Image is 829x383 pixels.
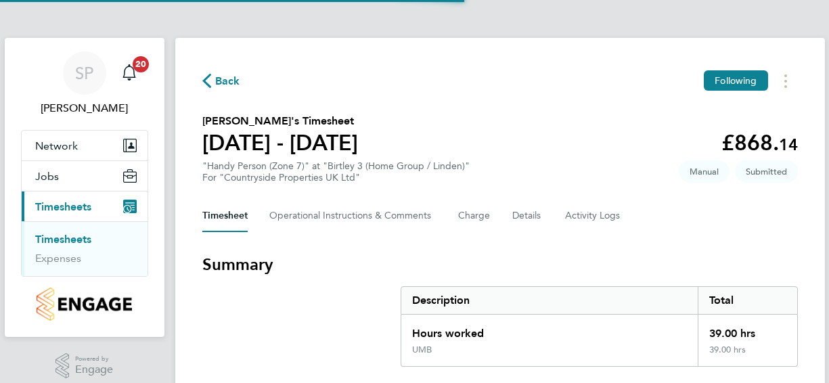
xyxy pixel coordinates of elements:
[202,129,358,156] h1: [DATE] - [DATE]
[21,100,148,116] span: Stephen Purdy
[75,353,113,365] span: Powered by
[75,364,113,376] span: Engage
[565,200,622,232] button: Activity Logs
[269,200,436,232] button: Operational Instructions & Comments
[55,353,113,379] a: Powered byEngage
[22,221,148,276] div: Timesheets
[401,286,798,367] div: Summary
[458,200,491,232] button: Charge
[401,315,698,344] div: Hours worked
[698,287,797,314] div: Total
[5,38,164,337] nav: Main navigation
[779,135,798,154] span: 14
[202,200,248,232] button: Timesheet
[698,344,797,366] div: 39.00 hrs
[698,315,797,344] div: 39.00 hrs
[22,161,148,191] button: Jobs
[35,139,78,152] span: Network
[215,73,240,89] span: Back
[679,160,730,183] span: This timesheet was manually created.
[704,70,767,91] button: Following
[35,252,81,265] a: Expenses
[133,56,149,72] span: 20
[202,72,240,89] button: Back
[202,160,470,183] div: "Handy Person (Zone 7)" at "Birtley 3 (Home Group / Linden)"
[22,131,148,160] button: Network
[774,70,798,91] button: Timesheets Menu
[202,254,798,275] h3: Summary
[202,113,358,129] h2: [PERSON_NAME]'s Timesheet
[35,170,59,183] span: Jobs
[35,200,91,213] span: Timesheets
[715,74,757,87] span: Following
[735,160,798,183] span: This timesheet is Submitted.
[401,287,698,314] div: Description
[75,64,93,82] span: SP
[35,233,91,246] a: Timesheets
[512,200,543,232] button: Details
[22,191,148,221] button: Timesheets
[202,172,470,183] div: For "Countryside Properties UK Ltd"
[116,51,143,95] a: 20
[21,51,148,116] a: SP[PERSON_NAME]
[37,288,132,321] img: countryside-properties-logo-retina.png
[21,288,148,321] a: Go to home page
[412,344,432,355] div: UMB
[721,130,798,156] app-decimal: £868.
